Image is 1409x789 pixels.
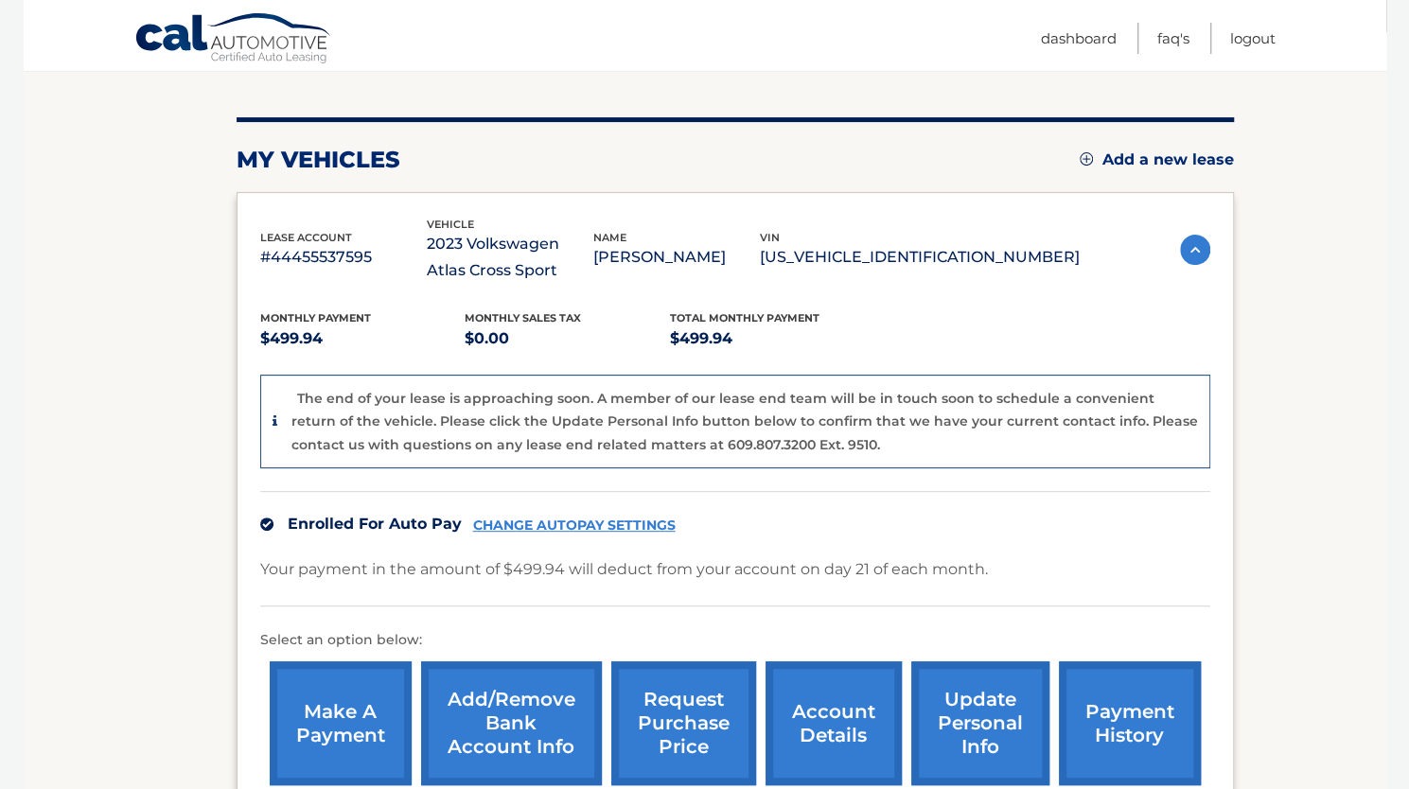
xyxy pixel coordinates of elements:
[288,515,462,533] span: Enrolled For Auto Pay
[1180,235,1210,265] img: accordion-active.svg
[427,218,474,231] span: vehicle
[291,390,1198,453] p: The end of your lease is approaching soon. A member of our lease end team will be in touch soon t...
[473,517,676,534] a: CHANGE AUTOPAY SETTINGS
[260,311,371,324] span: Monthly Payment
[237,146,400,174] h2: my vehicles
[911,661,1049,785] a: update personal info
[260,517,273,531] img: check.svg
[134,12,333,67] a: Cal Automotive
[760,244,1080,271] p: [US_VEHICLE_IDENTIFICATION_NUMBER]
[260,244,427,271] p: #44455537595
[260,556,988,583] p: Your payment in the amount of $499.94 will deduct from your account on day 21 of each month.
[260,231,352,244] span: lease account
[1080,150,1234,169] a: Add a new lease
[1157,23,1189,54] a: FAQ's
[270,661,412,785] a: make a payment
[1059,661,1201,785] a: payment history
[465,325,670,352] p: $0.00
[670,325,875,352] p: $499.94
[1080,152,1093,166] img: add.svg
[760,231,780,244] span: vin
[670,311,819,324] span: Total Monthly Payment
[593,244,760,271] p: [PERSON_NAME]
[260,325,466,352] p: $499.94
[611,661,756,785] a: request purchase price
[766,661,902,785] a: account details
[593,231,626,244] span: name
[427,231,593,284] p: 2023 Volkswagen Atlas Cross Sport
[421,661,602,785] a: Add/Remove bank account info
[465,311,581,324] span: Monthly sales Tax
[260,629,1210,652] p: Select an option below:
[1041,23,1117,54] a: Dashboard
[1230,23,1276,54] a: Logout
